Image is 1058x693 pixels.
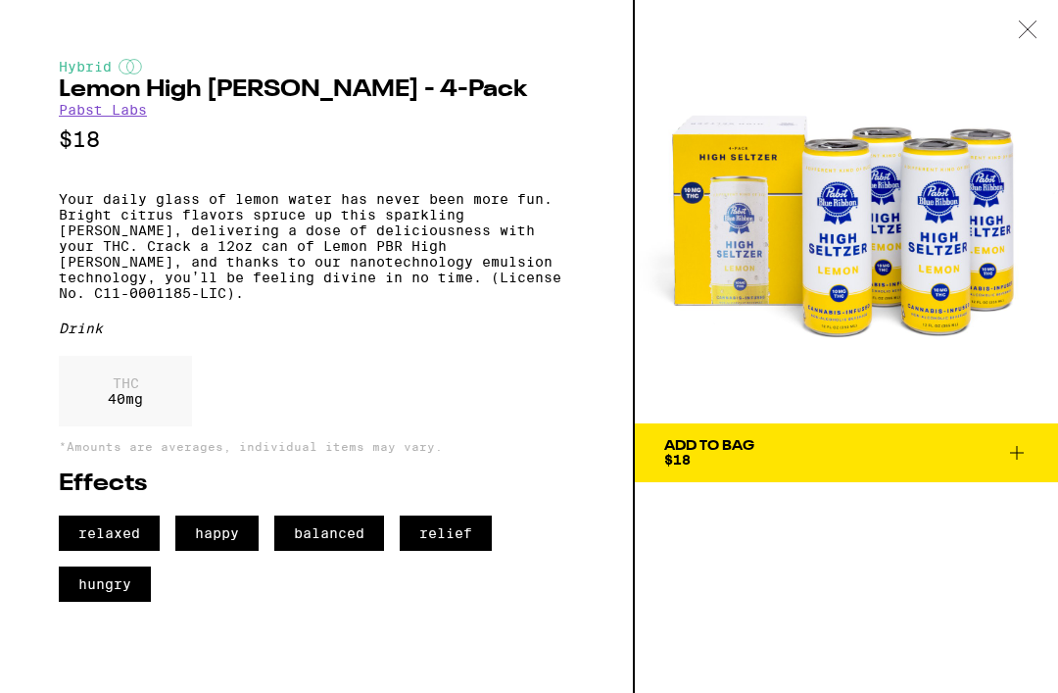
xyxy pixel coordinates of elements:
p: THC [108,375,143,391]
span: relaxed [59,516,160,551]
div: 40 mg [59,356,192,426]
h2: Lemon High [PERSON_NAME] - 4-Pack [59,78,574,102]
div: Add To Bag [664,439,754,453]
span: relief [400,516,492,551]
p: $18 [59,127,574,152]
div: Hybrid [59,59,574,74]
p: Your daily glass of lemon water has never been more fun. Bright citrus flavors spruce up this spa... [59,191,574,301]
p: *Amounts are averages, individual items may vary. [59,440,574,453]
button: Add To Bag$18 [635,423,1058,482]
img: hybridColor.svg [119,59,142,74]
span: happy [175,516,259,551]
a: Pabst Labs [59,102,147,118]
span: $18 [664,452,691,468]
h2: Effects [59,472,574,496]
div: Drink [59,321,574,336]
span: balanced [274,516,384,551]
span: hungry [59,567,151,602]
